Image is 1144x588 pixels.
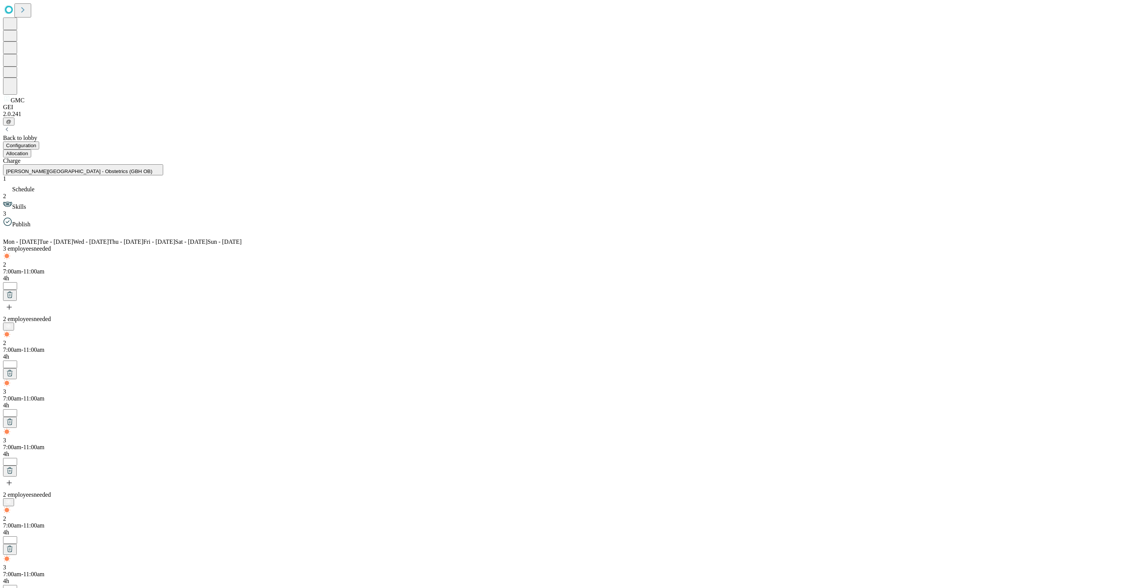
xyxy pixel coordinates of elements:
[3,477,16,491] button: add-shift
[33,316,51,322] span: needed
[3,444,44,450] span: 7:00am-11:00am
[3,578,1141,585] div: 4h
[3,323,1141,331] div: Pair Shifts
[12,221,30,227] span: Publish
[3,141,39,149] button: Configuration
[3,245,33,252] span: employees
[3,275,1141,282] div: 4h
[39,238,73,245] span: Tue - [DATE]
[12,186,35,192] span: Schedule
[11,97,24,103] span: GMC
[3,564,6,571] span: Highlight shifts of the same template
[3,104,1141,111] div: GEI
[3,515,6,522] span: Highlight shifts of the same template
[33,245,51,252] span: needed
[3,571,44,577] span: 7:00am-11:00am
[3,118,14,126] button: @
[3,157,21,164] span: Charge
[109,238,143,245] span: Thu - [DATE]
[3,522,44,529] span: 7:00am-11:00am
[3,529,1141,536] div: 4h
[73,238,109,245] span: Wed - [DATE]
[3,402,1141,409] div: 4h
[3,437,6,443] span: Highlight shifts of the same template
[3,149,31,157] button: Allocation
[3,316,6,322] span: 2
[6,168,153,174] span: [PERSON_NAME][GEOGRAPHIC_DATA] - Obstetrics (GBH OB)
[6,119,11,124] span: @
[3,353,1141,360] div: 4h
[3,346,44,353] span: 7:00am-11:00am
[3,135,1141,141] div: Back to lobby
[3,340,6,346] span: Highlight shifts of the same template
[3,193,1141,200] div: 2
[3,245,6,252] span: 3
[3,316,33,322] span: employees
[3,111,1141,118] div: 2.0.241
[3,261,6,268] span: Highlight shifts of the same template
[3,301,16,316] button: add-shift
[3,498,1141,506] div: Pair Shifts
[3,451,1141,458] div: 4h
[3,268,44,275] span: 7:00am-11:00am
[3,388,6,395] span: Highlight shifts of the same template
[3,238,39,245] span: Mon - [DATE]
[3,395,44,402] span: 7:00am-11:00am
[33,491,51,498] span: needed
[208,238,242,245] span: Sun - [DATE]
[12,203,26,210] span: Skills
[143,238,175,245] span: Fri - [DATE]
[3,175,1141,182] div: 1
[3,491,6,498] span: 2
[3,164,163,175] button: [PERSON_NAME][GEOGRAPHIC_DATA] - Obstetrics (GBH OB)
[175,238,207,245] span: Sat - [DATE]
[3,210,1141,217] div: 3
[3,491,33,498] span: employees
